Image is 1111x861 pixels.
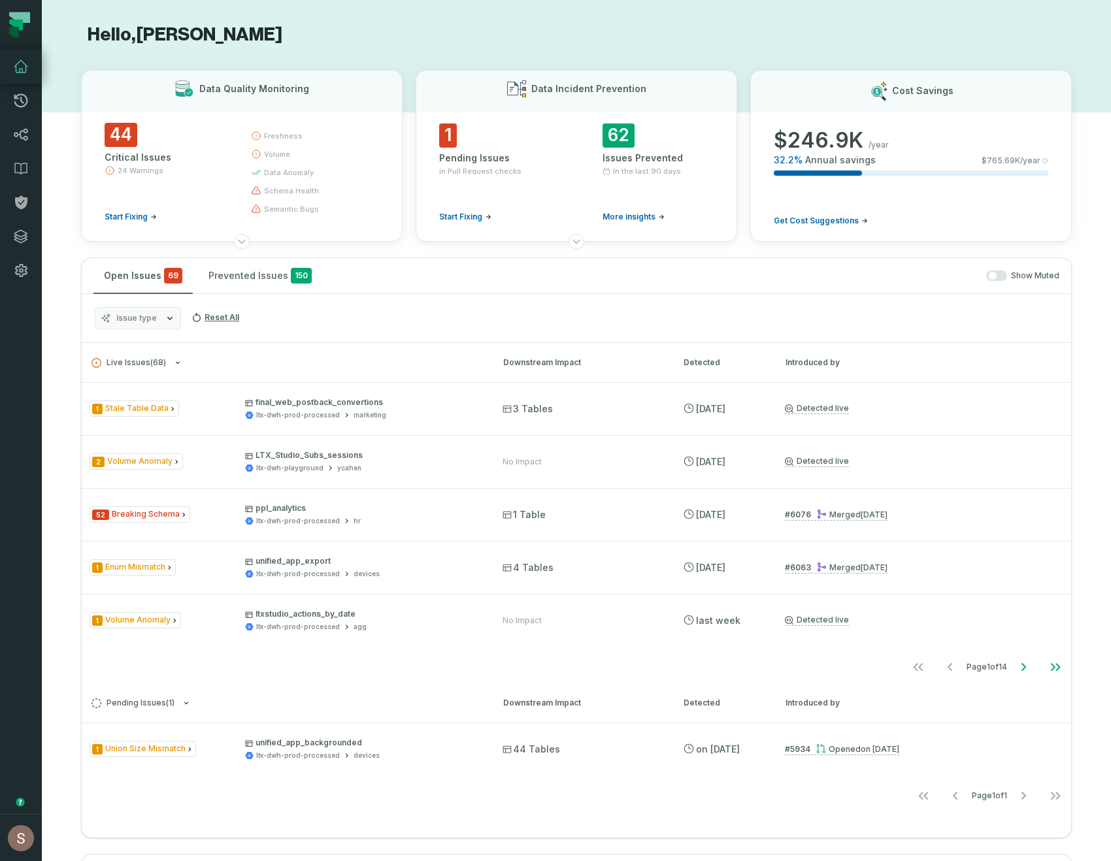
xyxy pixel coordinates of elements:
[696,562,725,573] relative-time: Aug 19, 2025, 11:45 AM GMT+3
[337,463,361,473] div: ycahen
[785,615,849,626] a: Detected live
[503,402,553,415] span: 3 Tables
[256,622,340,632] div: ltx-dwh-prod-processed
[531,82,646,95] h3: Data Incident Prevention
[82,783,1071,809] nav: pagination
[82,723,1071,811] div: Pending Issues(1)
[786,357,1061,368] div: Introduced by
[81,24,1072,46] h1: Hello, [PERSON_NAME]
[116,313,157,323] span: Issue type
[91,698,174,708] span: Pending Issues ( 1 )
[785,403,849,414] a: Detected live
[95,307,181,329] button: Issue type
[14,796,26,808] div: Tooltip anchor
[90,559,176,576] span: Issue Type
[439,152,550,165] div: Pending Issues
[105,212,157,222] a: Start Fixing
[696,509,725,520] relative-time: Aug 19, 2025, 4:13 PM GMT+3
[774,216,859,226] span: Get Cost Suggestions
[861,744,899,754] relative-time: Jul 23, 2025, 5:33 PM GMT+3
[91,698,480,708] button: Pending Issues(1)
[264,149,290,159] span: volume
[940,783,971,809] button: Go to previous page
[785,456,849,467] a: Detected live
[92,510,109,520] span: Severity
[245,738,479,748] p: unified_app_backgrounded
[8,825,34,851] img: avatar of Shay Gafniel
[603,123,635,148] span: 62
[105,151,227,164] div: Critical Issues
[816,510,887,519] div: Merged
[256,751,340,760] div: ltx-dwh-prod-processed
[92,744,103,755] span: Severity
[908,783,939,809] button: Go to first page
[774,154,803,167] span: 32.2 %
[439,212,491,222] a: Start Fixing
[82,654,1071,680] nav: pagination
[164,268,182,284] span: critical issues and errors combined
[696,456,725,467] relative-time: Aug 23, 2025, 5:39 AM GMT+3
[81,70,403,242] button: Data Quality Monitoring44Critical Issues24 WarningsStart Fixingfreshnessvolumedata anomalyschema ...
[1008,654,1039,680] button: Go to next page
[861,510,887,519] relative-time: Aug 19, 2025, 4:13 PM GMT+3
[245,450,479,461] p: LTX_Studio_Subs_sessions
[90,612,181,628] span: Issue Type
[91,358,480,368] button: Live Issues(68)
[198,258,322,293] button: Prevented Issues
[264,131,303,141] span: freshness
[603,152,714,165] div: Issues Prevented
[750,70,1072,242] button: Cost Savings$246.9K/year32.2%Annual savings$765.69K/yearGet Cost Suggestions
[786,697,1061,709] div: Introduced by
[816,562,887,572] div: Merged
[503,508,546,521] span: 1 Table
[354,751,380,760] div: devices
[264,186,319,196] span: schema health
[82,382,1071,683] div: Live Issues(68)
[416,70,737,242] button: Data Incident Prevention1Pending Issuesin Pull Request checksStart Fixing62Issues PreventedIn the...
[1040,654,1071,680] button: Go to last page
[245,556,479,566] p: unified_app_export
[785,562,887,574] a: #6063Merged[DATE] 11:45:33 AM
[935,654,966,680] button: Go to previous page
[774,216,868,226] a: Get Cost Suggestions
[90,741,196,757] span: Issue Type
[90,506,190,523] span: Issue Type
[256,516,340,526] div: ltx-dwh-prod-processed
[684,697,762,709] div: Detected
[439,166,522,176] span: in Pull Request checks
[503,561,554,574] span: 4 Tables
[503,457,542,467] div: No Impact
[186,307,244,328] button: Reset All
[256,569,340,579] div: ltx-dwh-prod-processed
[816,744,899,754] div: Opened
[90,400,179,417] span: Issue Type
[439,212,482,222] span: Start Fixing
[774,127,863,154] span: $ 246.9K
[354,410,386,420] div: marketing
[861,562,887,572] relative-time: Aug 19, 2025, 11:45 AM GMT+3
[696,403,725,414] relative-time: Aug 23, 2025, 5:39 AM GMT+3
[264,204,319,214] span: semantic bugs
[327,270,1059,282] div: Show Muted
[91,358,166,368] span: Live Issues ( 68 )
[92,562,103,573] span: Severity
[199,82,309,95] h3: Data Quality Monitoring
[90,453,183,470] span: Issue Type
[696,615,740,626] relative-time: Aug 18, 2025, 5:28 AM GMT+3
[503,615,542,626] div: No Impact
[1008,783,1039,809] button: Go to next page
[603,212,665,222] a: More insights
[354,516,361,526] div: hr
[105,212,148,222] span: Start Fixing
[291,268,312,284] span: 150
[696,743,740,755] relative-time: Jul 23, 2025, 5:45 PM GMT+3
[503,697,660,709] div: Downstream Impact
[256,463,323,473] div: ltx-dwh-playground
[903,654,1071,680] ul: Page 1 of 14
[245,609,479,619] p: ltxstudio_actions_by_date
[256,410,340,420] div: ltx-dwh-prod-processed
[354,622,367,632] div: agg
[603,212,655,222] span: More insights
[785,743,899,755] a: #5934Opened[DATE] 5:33:43 PM
[93,258,193,293] button: Open Issues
